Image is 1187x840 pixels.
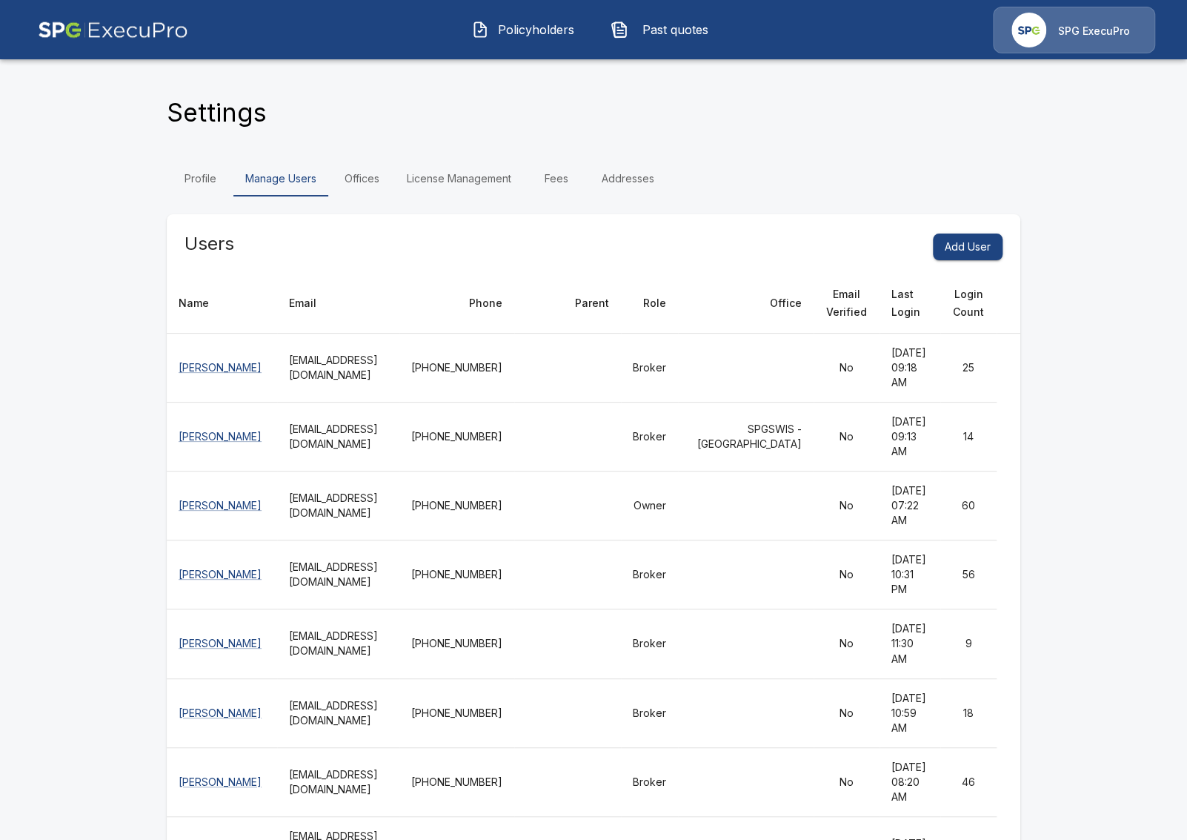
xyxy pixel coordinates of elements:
td: 25 [940,334,997,403]
td: Broker [621,540,678,609]
td: [PHONE_NUMBER] [399,472,514,540]
td: No [814,472,880,540]
td: [DATE] 09:18 AM [880,334,941,403]
td: [DATE] 10:59 AM [880,678,941,747]
a: [PERSON_NAME] [179,637,262,649]
td: 18 [940,678,997,747]
td: [PHONE_NUMBER] [399,678,514,747]
button: Past quotes IconPast quotes [599,10,727,49]
a: Offices [328,161,395,196]
th: [EMAIL_ADDRESS][DOMAIN_NAME] [277,334,399,403]
button: Add User [933,234,1003,261]
td: [PHONE_NUMBER] [399,747,514,816]
th: Last Login [880,274,941,334]
a: [PERSON_NAME] [179,775,262,788]
th: [EMAIL_ADDRESS][DOMAIN_NAME] [277,747,399,816]
h5: Users [184,232,234,256]
td: 46 [940,747,997,816]
th: Role [621,274,678,334]
h4: Settings [167,97,267,128]
th: Email Verified [814,274,880,334]
td: Broker [621,678,678,747]
a: Fees [523,161,590,196]
td: Owner [621,472,678,540]
th: Office [678,274,814,334]
td: [DATE] 09:13 AM [880,403,941,472]
td: Broker [621,403,678,472]
td: [DATE] 08:20 AM [880,747,941,816]
a: Addresses [590,161,666,196]
th: [EMAIL_ADDRESS][DOMAIN_NAME] [277,472,399,540]
td: No [814,609,880,678]
td: No [814,540,880,609]
a: Profile [167,161,233,196]
td: [DATE] 10:31 PM [880,540,941,609]
th: Phone [399,274,514,334]
td: 14 [940,403,997,472]
div: Settings Tabs [167,161,1020,196]
td: Broker [621,334,678,403]
a: [PERSON_NAME] [179,499,262,512]
td: 56 [940,540,997,609]
td: No [814,678,880,747]
td: No [814,747,880,816]
p: SPG ExecuPro [1058,24,1130,39]
img: Past quotes Icon [611,21,628,39]
th: [EMAIL_ADDRESS][DOMAIN_NAME] [277,678,399,747]
th: [EMAIL_ADDRESS][DOMAIN_NAME] [277,540,399,609]
td: [PHONE_NUMBER] [399,403,514,472]
a: [PERSON_NAME] [179,568,262,581]
td: No [814,334,880,403]
td: Broker [621,747,678,816]
th: [EMAIL_ADDRESS][DOMAIN_NAME] [277,609,399,678]
td: 60 [940,472,997,540]
a: Manage Users [233,161,328,196]
th: Name [167,274,277,334]
th: Login Count [940,274,997,334]
button: Policyholders IconPolicyholders [460,10,588,49]
td: Broker [621,609,678,678]
td: [PHONE_NUMBER] [399,540,514,609]
a: [PERSON_NAME] [179,430,262,443]
a: [PERSON_NAME] [179,707,262,719]
a: [PERSON_NAME] [179,361,262,374]
td: SPGSWIS - [GEOGRAPHIC_DATA] [678,403,814,472]
span: Past quotes [634,21,716,39]
img: AA Logo [38,7,188,53]
span: Policyholders [495,21,576,39]
td: [PHONE_NUMBER] [399,334,514,403]
a: License Management [395,161,523,196]
img: Agency Icon [1011,13,1046,47]
td: [PHONE_NUMBER] [399,609,514,678]
td: [DATE] 07:22 AM [880,472,941,540]
td: No [814,403,880,472]
img: Policyholders Icon [471,21,489,39]
td: [DATE] 11:30 AM [880,609,941,678]
th: Parent [514,274,621,334]
td: 9 [940,609,997,678]
a: Agency IconSPG ExecuPro [993,7,1155,53]
th: [EMAIL_ADDRESS][DOMAIN_NAME] [277,403,399,472]
th: Email [277,274,399,334]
